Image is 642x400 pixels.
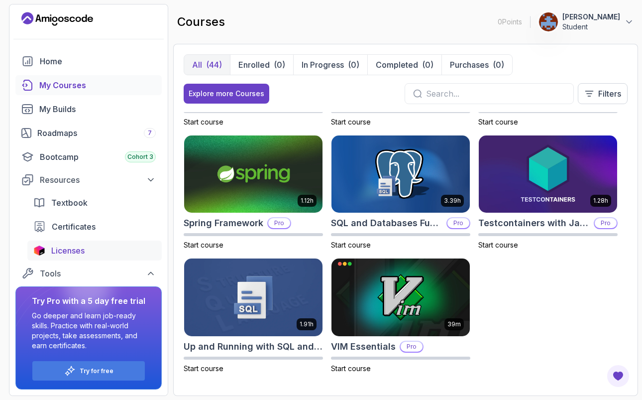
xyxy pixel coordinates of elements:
span: Start course [184,241,223,249]
a: courses [15,75,162,95]
span: Textbook [51,197,88,209]
h2: VIM Essentials [331,340,396,354]
input: Search... [426,88,565,100]
div: (0) [493,59,504,71]
a: licenses [27,241,162,261]
a: textbook [27,193,162,213]
div: Home [40,55,156,67]
p: 39m [447,320,461,328]
p: 1.91h [300,320,314,328]
p: Pro [401,342,423,352]
p: 1.12h [301,197,314,205]
div: (0) [348,59,359,71]
div: (44) [206,59,222,71]
a: bootcamp [15,147,162,167]
button: Completed(0) [367,55,441,75]
a: home [15,51,162,71]
p: 1.28h [593,197,608,205]
span: Certificates [52,221,96,233]
p: Pro [595,218,617,228]
p: 3.39h [444,197,461,205]
span: 7 [148,129,152,137]
button: Open Feedback Button [606,364,630,388]
div: Explore more Courses [189,89,264,99]
button: Explore more Courses [184,84,269,104]
img: jetbrains icon [33,246,45,256]
a: Try for free [80,367,113,375]
p: [PERSON_NAME] [562,12,620,22]
p: Filters [598,88,621,100]
h2: courses [177,14,225,30]
p: Pro [268,218,290,228]
p: All [192,59,202,71]
div: My Courses [39,79,156,91]
button: Tools [15,265,162,282]
span: Start course [331,118,371,126]
p: Go deeper and learn job-ready skills. Practice with real-world projects, take assessments, and ea... [32,311,145,351]
h2: Spring Framework [184,216,263,230]
div: Bootcamp [40,151,156,163]
span: Start course [184,118,223,126]
p: Completed [376,59,418,71]
h2: Testcontainers with Java [478,216,590,230]
div: Roadmaps [37,127,156,139]
img: user profile image [539,12,558,31]
span: Cohort 3 [127,153,153,161]
img: SQL and Databases Fundamentals card [331,135,470,213]
button: Resources [15,171,162,189]
img: Spring Framework card [184,135,322,213]
span: Start course [478,118,518,126]
button: Purchases(0) [441,55,512,75]
div: Tools [40,267,156,279]
div: (0) [422,59,433,71]
p: Purchases [450,59,489,71]
a: Landing page [21,11,93,27]
button: In Progress(0) [293,55,367,75]
span: Licenses [51,245,85,257]
a: certificates [27,217,162,237]
h2: Up and Running with SQL and Databases [184,340,323,354]
span: Start course [184,364,223,373]
span: Start course [331,241,371,249]
span: Start course [478,241,518,249]
img: Up and Running with SQL and Databases card [184,259,322,336]
button: Try for free [32,361,145,381]
p: Student [562,22,620,32]
button: Enrolled(0) [230,55,293,75]
img: Testcontainers with Java card [479,135,617,213]
button: user profile image[PERSON_NAME]Student [538,12,634,32]
div: Resources [40,174,156,186]
div: (0) [274,59,285,71]
a: roadmaps [15,123,162,143]
p: 0 Points [498,17,522,27]
button: Filters [578,83,628,104]
a: builds [15,99,162,119]
div: My Builds [39,103,156,115]
span: Start course [331,364,371,373]
p: In Progress [302,59,344,71]
button: All(44) [184,55,230,75]
h2: SQL and Databases Fundamentals [331,216,442,230]
img: VIM Essentials card [331,259,470,336]
p: Enrolled [238,59,270,71]
p: Pro [447,218,469,228]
